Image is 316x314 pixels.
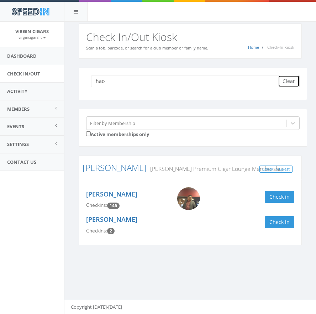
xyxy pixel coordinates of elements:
h2: Check In/Out Kiosk [86,31,294,43]
span: Checkin count [107,228,115,234]
input: Active memberships only [86,131,91,136]
span: Settings [7,141,29,147]
footer: Copyright [DATE]-[DATE] [64,300,316,314]
span: Checkins: [86,227,107,234]
a: [PERSON_NAME] [83,162,147,173]
img: speedin_logo.png [8,5,53,18]
input: Search a name to check in [91,75,283,87]
span: Checkins: [86,202,107,208]
label: Active memberships only [86,130,149,138]
a: virgincigarsllc [19,34,46,40]
span: Virgin Cigars [15,28,49,35]
span: Events [7,123,24,130]
a: [PERSON_NAME] [86,215,137,224]
button: Clear [278,75,300,87]
button: Check in [265,216,294,228]
a: Home [248,45,259,50]
span: Contact Us [7,159,36,165]
small: virgincigarsllc [19,35,46,40]
span: Checkin count [107,203,120,209]
a: Check In Guest [259,166,293,173]
a: [PERSON_NAME] [86,190,137,198]
button: Check in [265,191,294,203]
div: Filter by Membership [90,120,135,126]
span: Members [7,106,30,112]
span: Check-In Kiosk [267,45,294,50]
small: Scan a fob, barcode, or search for a club member or family name. [86,45,208,51]
small: [PERSON_NAME] Premium Cigar Lounge Membership [147,165,284,173]
img: Hao_Liu.png [177,187,200,210]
